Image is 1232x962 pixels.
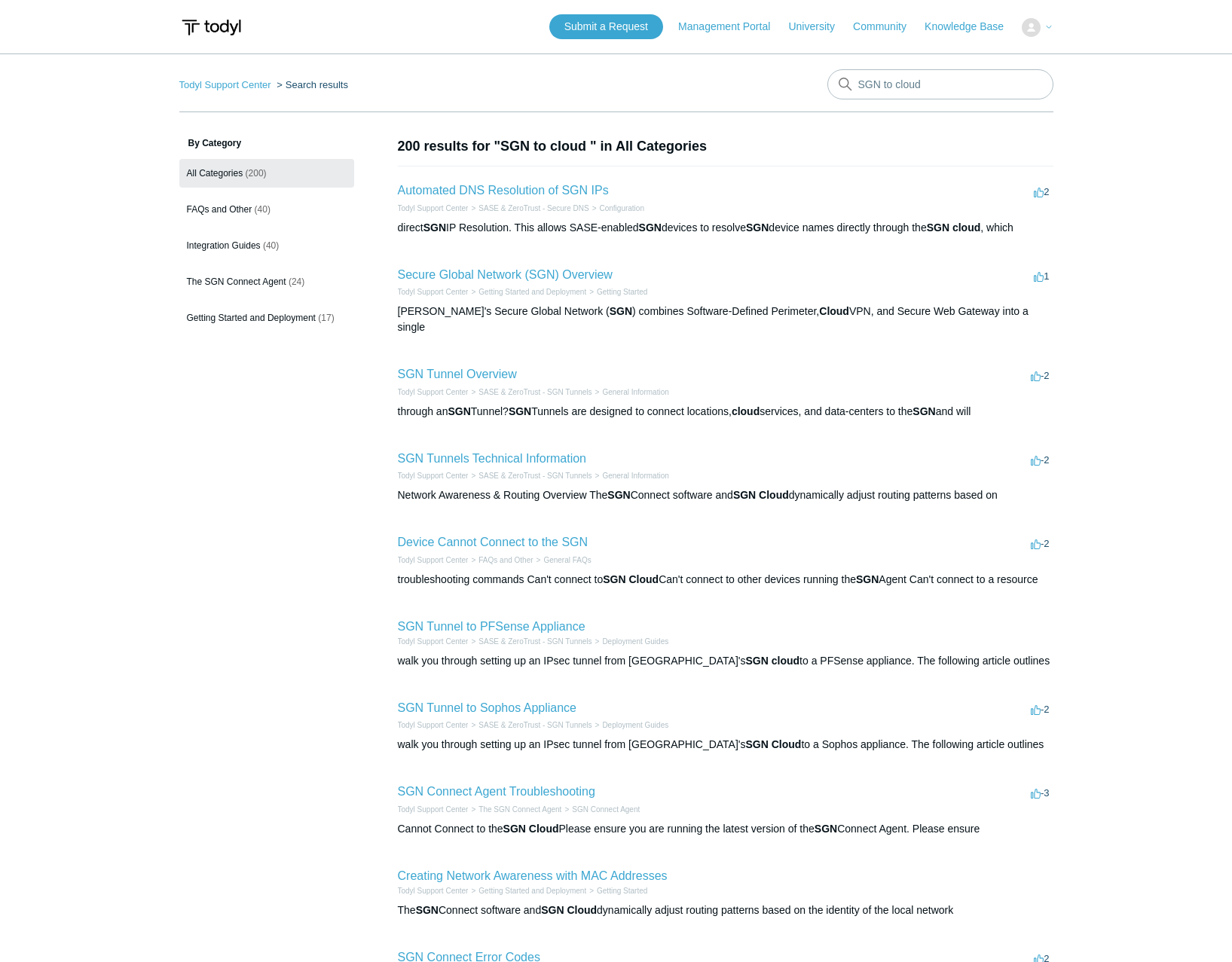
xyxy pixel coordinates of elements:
a: Deployment Guides [602,637,668,646]
li: The SGN Connect Agent [468,804,561,815]
em: SGN [509,405,531,417]
span: (40) [255,204,271,215]
a: Todyl Support Center [398,288,469,296]
div: Network Awareness & Routing Overview The Connect software and dynamically adjust routing patterns... [398,487,1053,503]
li: General Information [592,386,669,398]
a: Todyl Support Center [398,556,469,564]
a: Deployment Guides [602,721,668,729]
li: Configuration [589,203,644,214]
em: SGN Cloud [746,738,802,750]
a: Knowledge Base [925,19,1019,35]
a: SGN Tunnel to Sophos Appliance [398,701,577,714]
a: SGN Connect Agent Troubleshooting [398,785,595,798]
li: Getting Started [586,885,647,896]
em: SGN [639,221,662,234]
a: Getting Started [597,288,647,296]
em: SGN Cloud [733,489,789,501]
li: SGN Connect Agent [561,804,640,815]
em: Cloud [819,305,849,317]
li: SASE & ZeroTrust - Secure DNS [468,203,588,214]
span: FAQs and Other [187,204,252,215]
a: All Categories (200) [179,159,354,188]
li: Todyl Support Center [398,386,469,398]
span: Integration Guides [187,240,261,251]
a: The SGN Connect Agent [478,805,561,814]
em: SGN [416,904,439,916]
li: Todyl Support Center [398,286,469,298]
div: [PERSON_NAME]'s Secure Global Network ( ) combines Software-Defined Perimeter, VPN, and Secure We... [398,304,1053,335]
li: SASE & ZeroTrust - SGN Tunnels [468,386,592,398]
span: -2 [1031,538,1050,549]
div: through an Tunnel? Tunnels are designed to connect locations, services, and data-centers to the a... [398,404,1053,420]
a: Device Cannot Connect to the SGN [398,536,588,548]
em: SGN [448,405,470,417]
em: SGN [423,221,446,234]
a: General Information [602,388,668,396]
li: General Information [592,470,669,481]
li: Deployment Guides [592,636,669,647]
div: walk you through setting up an IPsec tunnel from [GEOGRAPHIC_DATA]'s to a PFSense appliance. The ... [398,653,1053,669]
em: SGN [815,823,837,835]
a: Todyl Support Center [179,79,271,90]
li: Todyl Support Center [398,804,469,815]
div: direct IP Resolution. This allows SASE-enabled devices to resolve device names directly through t... [398,220,1053,236]
a: Todyl Support Center [398,637,469,646]
div: Cannot Connect to the Please ensure you are running the latest version of the Connect Agent. Plea... [398,821,1053,837]
span: Getting Started and Deployment [187,313,316,323]
a: SGN Tunnel to PFSense Appliance [398,620,585,633]
span: -3 [1031,787,1050,799]
em: cloud [732,405,760,417]
input: Search [827,69,1053,99]
a: SGN Connect Agent [572,805,640,814]
li: Deployment Guides [592,719,669,731]
a: Secure Global Network (SGN) Overview [398,268,613,281]
span: 1 [1034,270,1049,282]
em: SGN [856,573,879,585]
li: FAQs and Other [468,554,533,566]
em: SGN [607,489,630,501]
li: Todyl Support Center [179,79,274,90]
em: SGN cloud [927,221,981,234]
span: -2 [1031,370,1050,381]
a: Configuration [599,204,644,212]
a: Todyl Support Center [398,887,469,895]
span: -2 [1031,704,1050,715]
li: Todyl Support Center [398,719,469,731]
li: Todyl Support Center [398,203,469,214]
a: Integration Guides (40) [179,231,354,260]
li: SASE & ZeroTrust - SGN Tunnels [468,470,592,481]
a: Community [853,19,922,35]
em: SGN [610,305,632,317]
div: troubleshooting commands Can't connect to Can't connect to other devices running the Agent Can't ... [398,572,1053,588]
a: Getting Started and Deployment [478,887,586,895]
img: Todyl Support Center Help Center home page [179,14,243,41]
li: SASE & ZeroTrust - SGN Tunnels [468,636,592,647]
a: SASE & ZeroTrust - SGN Tunnels [478,637,592,646]
a: SGN Tunnel Overview [398,368,517,380]
em: SGN Cloud [603,573,659,585]
a: Todyl Support Center [398,204,469,212]
li: General FAQs [533,554,592,566]
span: (40) [263,240,279,251]
span: The SGN Connect Agent [187,276,286,287]
a: Getting Started and Deployment (17) [179,304,354,332]
a: Todyl Support Center [398,388,469,396]
h1: 200 results for "SGN to cloud " in All Categories [398,136,1053,157]
span: (17) [318,313,334,323]
li: Todyl Support Center [398,554,469,566]
a: Getting Started [597,887,647,895]
a: SASE & ZeroTrust - SGN Tunnels [478,472,592,480]
em: SGN cloud [746,655,800,667]
a: Submit a Request [549,14,663,39]
li: Todyl Support Center [398,636,469,647]
span: (200) [246,168,267,179]
li: Getting Started and Deployment [468,885,586,896]
a: Management Portal [678,19,785,35]
a: SASE & ZeroTrust - SGN Tunnels [478,388,592,396]
li: Todyl Support Center [398,885,469,896]
div: walk you through setting up an IPsec tunnel from [GEOGRAPHIC_DATA]'s to a Sophos appliance. The f... [398,737,1053,753]
em: SGN Cloud [541,904,597,916]
em: SGN Cloud [503,823,559,835]
li: Getting Started and Deployment [468,286,586,298]
a: SGN Tunnels Technical Information [398,452,587,465]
